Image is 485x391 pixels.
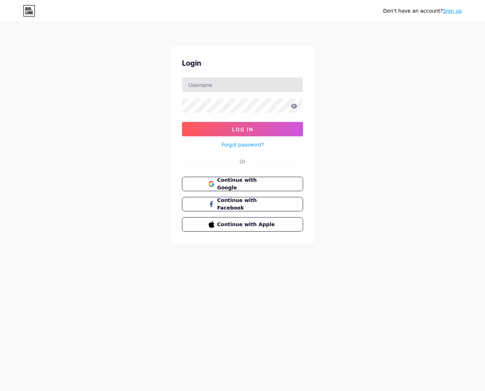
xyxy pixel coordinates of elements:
span: Log In [232,126,253,132]
div: Or [240,158,245,165]
span: Continue with Facebook [217,197,277,212]
span: Continue with Apple [217,221,277,228]
button: Continue with Google [182,177,303,191]
a: Forgot password? [222,141,264,148]
button: Continue with Apple [182,217,303,232]
div: Login [182,58,303,69]
button: Log In [182,122,303,136]
button: Continue with Facebook [182,197,303,211]
input: Username [182,78,303,92]
a: Sign up [443,8,462,14]
div: Don't have an account? [383,7,462,15]
span: Continue with Google [217,176,277,192]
